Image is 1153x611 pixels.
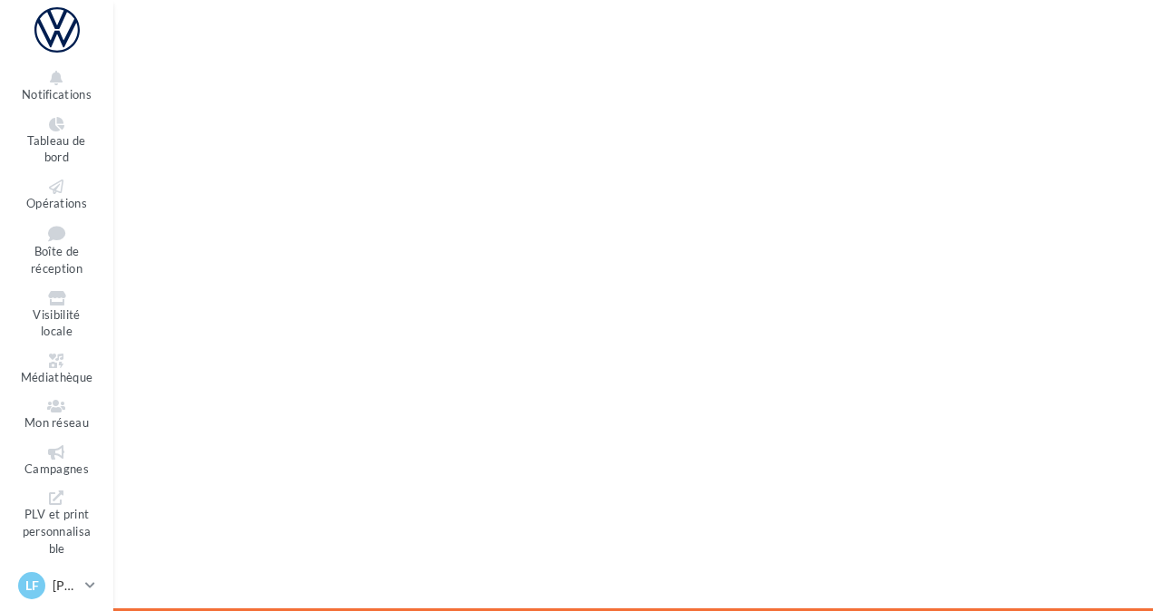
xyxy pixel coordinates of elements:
[23,508,92,556] span: PLV et print personnalisable
[22,87,92,102] span: Notifications
[33,307,80,339] span: Visibilité locale
[15,350,99,389] a: Médiathèque
[53,577,78,595] p: [PERSON_NAME]
[24,461,89,476] span: Campagnes
[15,287,99,343] a: Visibilité locale
[15,568,99,603] a: LF [PERSON_NAME]
[27,133,85,165] span: Tableau de bord
[25,577,39,595] span: LF
[24,415,89,430] span: Mon réseau
[15,395,99,434] a: Mon réseau
[26,196,87,210] span: Opérations
[31,245,82,276] span: Boîte de réception
[15,67,99,106] button: Notifications
[21,370,93,384] span: Médiathèque
[15,221,99,279] a: Boîte de réception
[15,441,99,480] a: Campagnes
[15,176,99,215] a: Opérations
[15,113,99,169] a: Tableau de bord
[15,487,99,559] a: PLV et print personnalisable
